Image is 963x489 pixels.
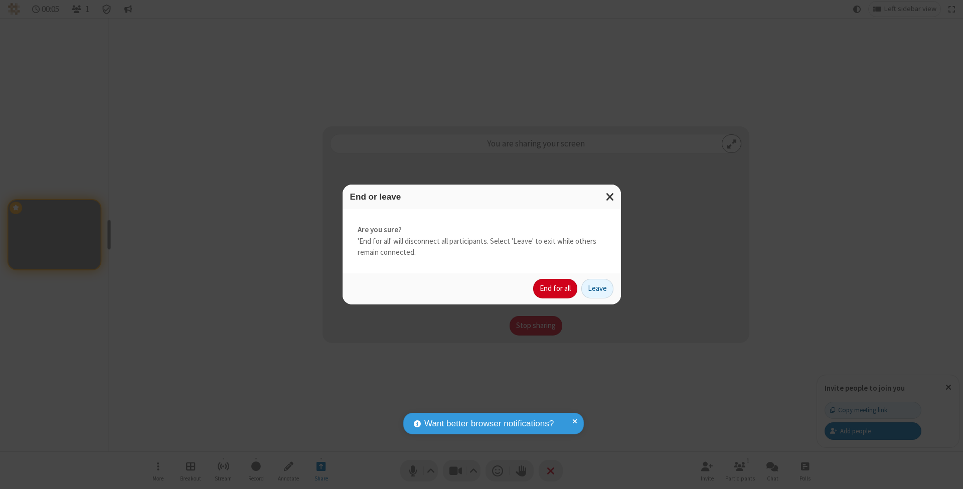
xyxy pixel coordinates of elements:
[358,224,606,236] strong: Are you sure?
[533,279,577,299] button: End for all
[600,185,621,209] button: Close modal
[424,417,554,430] span: Want better browser notifications?
[581,279,613,299] button: Leave
[343,209,621,273] div: 'End for all' will disconnect all participants. Select 'Leave' to exit while others remain connec...
[350,192,613,202] h3: End or leave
